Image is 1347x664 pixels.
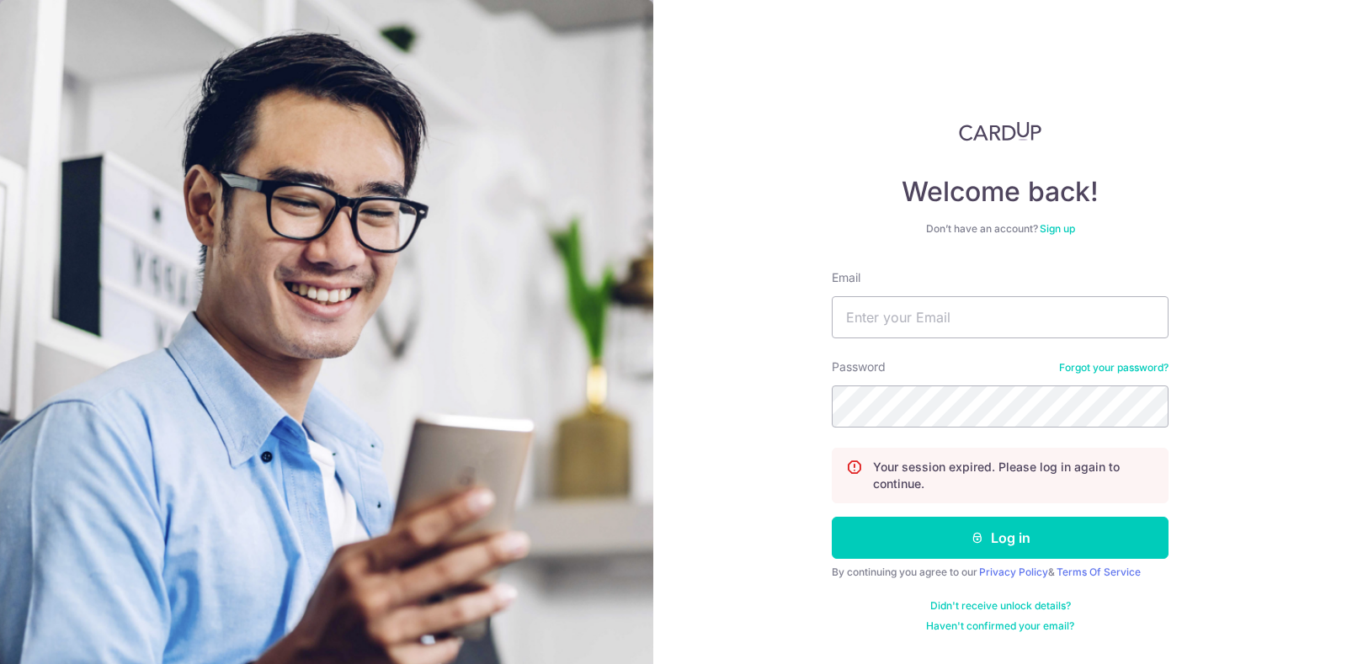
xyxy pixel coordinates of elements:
[873,459,1154,492] p: Your session expired. Please log in again to continue.
[832,566,1169,579] div: By continuing you agree to our &
[832,269,860,286] label: Email
[832,296,1169,338] input: Enter your Email
[930,599,1071,613] a: Didn't receive unlock details?
[832,517,1169,559] button: Log in
[832,175,1169,209] h4: Welcome back!
[1040,222,1075,235] a: Sign up
[832,222,1169,236] div: Don’t have an account?
[1059,361,1169,374] a: Forgot your password?
[832,359,886,375] label: Password
[959,121,1041,141] img: CardUp Logo
[926,619,1074,633] a: Haven't confirmed your email?
[1057,566,1141,578] a: Terms Of Service
[979,566,1048,578] a: Privacy Policy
